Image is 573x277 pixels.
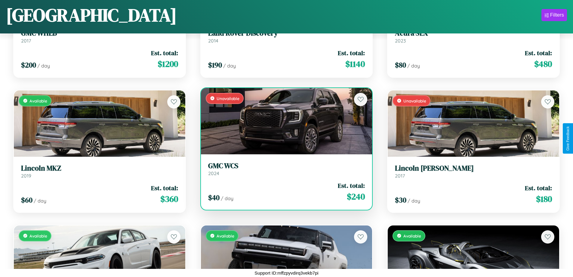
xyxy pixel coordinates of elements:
[21,195,32,205] span: $ 60
[217,96,239,101] span: Unavailable
[151,49,178,57] span: Est. total:
[208,38,218,44] span: 2014
[338,181,365,190] span: Est. total:
[395,38,406,44] span: 2023
[395,195,406,205] span: $ 30
[403,98,426,103] span: Unavailable
[29,98,47,103] span: Available
[217,233,234,238] span: Available
[395,164,552,179] a: Lincoln [PERSON_NAME]2017
[21,164,178,179] a: Lincoln MKZ2019
[208,29,365,44] a: Land Rover Discovery2014
[208,29,365,38] h3: Land Rover Discovery
[208,170,219,176] span: 2024
[536,193,552,205] span: $ 180
[395,29,552,44] a: Acura SLX2023
[21,164,178,173] h3: Lincoln MKZ
[21,29,178,38] h3: GMC WHLB
[525,49,552,57] span: Est. total:
[21,173,31,179] span: 2019
[21,38,31,44] span: 2017
[345,58,365,70] span: $ 1140
[407,63,420,69] span: / day
[34,198,46,204] span: / day
[395,164,552,173] h3: Lincoln [PERSON_NAME]
[160,193,178,205] span: $ 360
[395,29,552,38] h3: Acura SLX
[347,190,365,203] span: $ 240
[550,12,564,18] div: Filters
[208,162,365,170] h3: GMC WCS
[223,63,236,69] span: / day
[254,269,318,277] p: Support ID: mffzpyvdirq3vekb7pi
[6,3,177,27] h1: [GEOGRAPHIC_DATA]
[37,63,50,69] span: / day
[158,58,178,70] span: $ 1200
[408,198,420,204] span: / day
[395,60,406,70] span: $ 80
[221,195,233,201] span: / day
[403,233,421,238] span: Available
[534,58,552,70] span: $ 480
[29,233,47,238] span: Available
[541,9,567,21] button: Filters
[21,60,36,70] span: $ 200
[566,126,570,151] div: Give Feedback
[395,173,405,179] span: 2017
[21,29,178,44] a: GMC WHLB2017
[208,60,222,70] span: $ 190
[208,162,365,176] a: GMC WCS2024
[525,184,552,192] span: Est. total:
[208,193,220,203] span: $ 40
[151,184,178,192] span: Est. total:
[338,49,365,57] span: Est. total:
